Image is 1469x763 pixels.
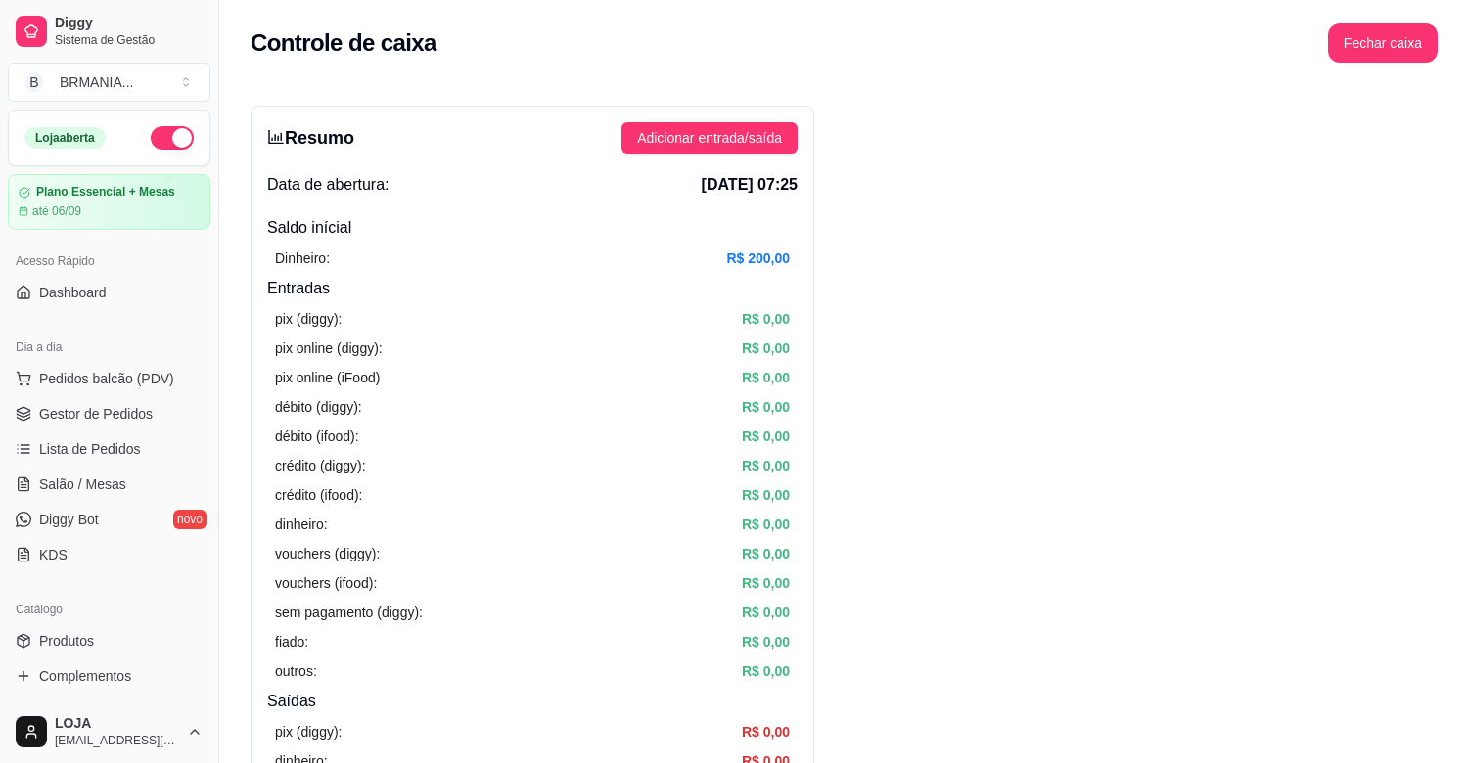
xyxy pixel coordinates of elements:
article: R$ 0,00 [742,455,790,476]
div: Catálogo [8,594,210,625]
article: R$ 0,00 [742,426,790,447]
article: R$ 0,00 [742,543,790,564]
span: Gestor de Pedidos [39,404,153,424]
article: pix (diggy): [275,308,342,330]
article: débito (diggy): [275,396,362,418]
article: outros: [275,660,317,682]
article: R$ 0,00 [742,631,790,652]
article: crédito (diggy): [275,455,366,476]
button: Adicionar entrada/saída [621,122,798,154]
article: R$ 200,00 [726,247,790,269]
span: Dashboard [39,283,107,302]
article: débito (ifood): [275,426,359,447]
article: R$ 0,00 [742,367,790,388]
article: R$ 0,00 [742,721,790,742]
article: Plano Essencial + Mesas [36,185,175,200]
span: Salão / Mesas [39,474,126,494]
span: Pedidos balcão (PDV) [39,369,174,388]
span: Diggy [55,15,203,32]
h2: Controle de caixa [251,27,436,59]
button: Select a team [8,63,210,102]
div: BRMANIA ... [60,72,133,92]
article: crédito (ifood): [275,484,362,506]
article: fiado: [275,631,308,652]
h4: Saldo inícial [267,216,798,240]
span: Lista de Pedidos [39,439,141,459]
a: Produtos [8,625,210,656]
article: pix (diggy): [275,721,342,742]
button: Alterar Status [151,126,194,150]
article: R$ 0,00 [742,308,790,330]
span: [DATE] 07:25 [702,173,798,197]
span: Produtos [39,631,94,651]
article: R$ 0,00 [742,484,790,506]
h4: Saídas [267,690,798,713]
a: Salão / Mesas [8,469,210,500]
a: KDS [8,539,210,570]
article: dinheiro: [275,514,328,535]
span: KDS [39,545,68,564]
button: LOJA[EMAIL_ADDRESS][DOMAIN_NAME] [8,708,210,755]
div: Acesso Rápido [8,246,210,277]
article: vouchers (ifood): [275,572,377,594]
a: Lista de Pedidos [8,433,210,465]
article: R$ 0,00 [742,396,790,418]
article: pix online (diggy): [275,337,383,359]
article: pix online (iFood) [275,367,380,388]
span: Sistema de Gestão [55,32,203,48]
div: Dia a dia [8,332,210,363]
span: LOJA [55,715,179,733]
a: DiggySistema de Gestão [8,8,210,55]
a: Gestor de Pedidos [8,398,210,429]
span: Adicionar entrada/saída [637,127,782,149]
a: Complementos [8,660,210,692]
span: Data de abertura: [267,173,390,197]
article: R$ 0,00 [742,337,790,359]
article: até 06/09 [32,203,81,219]
button: Pedidos balcão (PDV) [8,363,210,394]
article: R$ 0,00 [742,572,790,594]
span: bar-chart [267,128,285,146]
article: R$ 0,00 [742,514,790,535]
h4: Entradas [267,277,798,300]
a: Diggy Botnovo [8,504,210,535]
h3: Resumo [267,124,354,152]
article: Dinheiro: [275,247,330,269]
article: sem pagamento (diggy): [275,602,423,623]
article: R$ 0,00 [742,602,790,623]
span: Complementos [39,666,131,686]
a: Dashboard [8,277,210,308]
div: Loja aberta [24,127,106,149]
article: R$ 0,00 [742,660,790,682]
span: B [24,72,44,92]
button: Fechar caixa [1328,23,1438,63]
article: vouchers (diggy): [275,543,380,564]
span: Diggy Bot [39,510,99,529]
a: Plano Essencial + Mesasaté 06/09 [8,174,210,230]
span: [EMAIL_ADDRESS][DOMAIN_NAME] [55,733,179,748]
